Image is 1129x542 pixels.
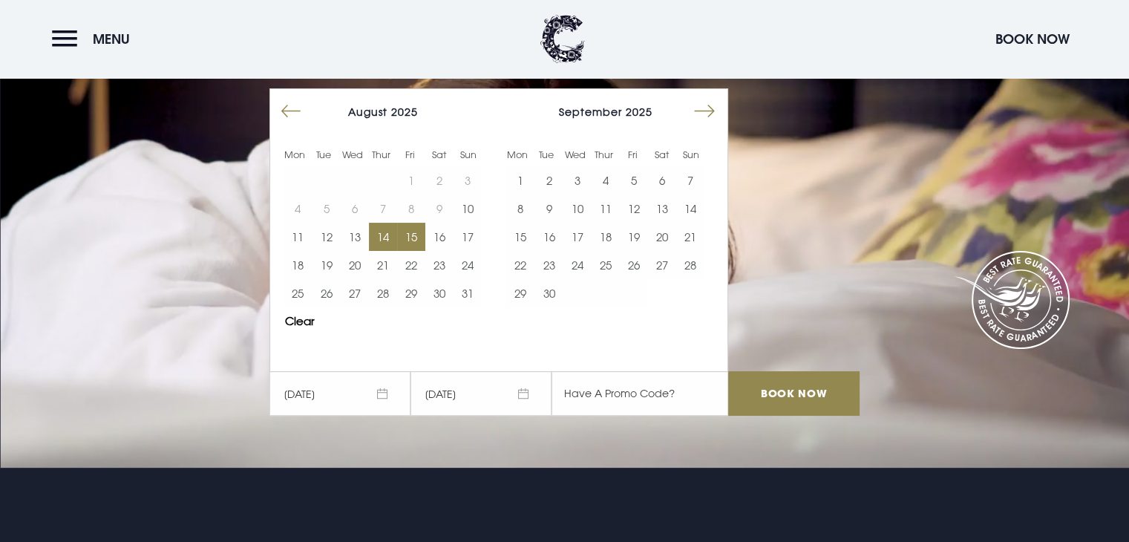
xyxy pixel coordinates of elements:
button: Book Now [988,23,1077,55]
td: Choose Sunday, August 10, 2025 as your end date. [454,195,482,223]
td: Choose Thursday, September 4, 2025 as your end date. [592,166,620,195]
td: Choose Tuesday, September 16, 2025 as your end date. [534,223,563,251]
td: Choose Monday, September 1, 2025 as your end date. [506,166,534,195]
button: 17 [563,223,592,251]
td: Choose Saturday, August 23, 2025 as your end date. [425,251,454,279]
button: Move backward to switch to the previous month. [277,97,305,125]
td: Choose Sunday, September 28, 2025 as your end date. [676,251,704,279]
td: Choose Friday, August 15, 2025 as your end date. [397,223,425,251]
span: September [559,105,622,118]
td: Choose Sunday, August 24, 2025 as your end date. [454,251,482,279]
button: 4 [592,166,620,195]
td: Selected. Thursday, August 14, 2025 [369,223,397,251]
input: Book Now [728,371,859,416]
button: 22 [397,251,425,279]
button: 23 [534,251,563,279]
td: Choose Friday, September 26, 2025 as your end date. [620,251,648,279]
td: Choose Sunday, August 31, 2025 as your end date. [454,279,482,307]
td: Choose Thursday, September 25, 2025 as your end date. [592,251,620,279]
button: 30 [425,279,454,307]
button: 15 [397,223,425,251]
button: Clear [285,316,315,327]
td: Choose Monday, September 15, 2025 as your end date. [506,223,534,251]
td: Choose Tuesday, August 12, 2025 as your end date. [312,223,340,251]
button: 13 [648,195,676,223]
button: 20 [648,223,676,251]
span: 2025 [391,105,418,118]
button: Move forward to switch to the next month. [690,97,719,125]
button: 30 [534,279,563,307]
button: 8 [506,195,534,223]
input: Have A Promo Code? [552,371,728,416]
td: Choose Saturday, September 27, 2025 as your end date. [648,251,676,279]
td: Choose Tuesday, September 23, 2025 as your end date. [534,251,563,279]
button: 13 [341,223,369,251]
button: 20 [341,251,369,279]
td: Choose Tuesday, September 2, 2025 as your end date. [534,166,563,195]
td: Choose Wednesday, September 3, 2025 as your end date. [563,166,592,195]
td: Choose Monday, August 25, 2025 as your end date. [284,279,312,307]
td: Choose Sunday, August 17, 2025 as your end date. [454,223,482,251]
button: 18 [592,223,620,251]
td: Choose Sunday, September 21, 2025 as your end date. [676,223,704,251]
button: 24 [563,251,592,279]
button: 23 [425,251,454,279]
td: Choose Wednesday, August 20, 2025 as your end date. [341,251,369,279]
button: 28 [676,251,704,279]
button: 28 [369,279,397,307]
button: 12 [620,195,648,223]
button: 6 [648,166,676,195]
span: 2025 [626,105,652,118]
button: 27 [341,279,369,307]
td: Choose Friday, September 5, 2025 as your end date. [620,166,648,195]
button: Menu [52,23,137,55]
td: Choose Saturday, September 6, 2025 as your end date. [648,166,676,195]
button: 21 [676,223,704,251]
button: 31 [454,279,482,307]
td: Choose Monday, September 8, 2025 as your end date. [506,195,534,223]
td: Choose Tuesday, August 26, 2025 as your end date. [312,279,340,307]
img: Clandeboye Lodge [540,15,585,63]
span: August [348,105,387,118]
td: Choose Wednesday, September 17, 2025 as your end date. [563,223,592,251]
button: 7 [676,166,704,195]
button: 27 [648,251,676,279]
td: Choose Wednesday, August 27, 2025 as your end date. [341,279,369,307]
td: Choose Monday, August 11, 2025 as your end date. [284,223,312,251]
td: Choose Friday, September 12, 2025 as your end date. [620,195,648,223]
button: 5 [620,166,648,195]
button: 25 [592,251,620,279]
button: 24 [454,251,482,279]
button: 12 [312,223,340,251]
span: [DATE] [269,371,410,416]
button: 29 [397,279,425,307]
td: Choose Friday, August 22, 2025 as your end date. [397,251,425,279]
td: Choose Tuesday, September 9, 2025 as your end date. [534,195,563,223]
button: 1 [506,166,534,195]
button: 25 [284,279,312,307]
button: 3 [563,166,592,195]
button: 22 [506,251,534,279]
td: Choose Thursday, September 18, 2025 as your end date. [592,223,620,251]
button: 17 [454,223,482,251]
button: 26 [312,279,340,307]
td: Choose Monday, September 22, 2025 as your end date. [506,251,534,279]
td: Choose Friday, September 19, 2025 as your end date. [620,223,648,251]
td: Choose Tuesday, September 30, 2025 as your end date. [534,279,563,307]
button: 9 [534,195,563,223]
button: 21 [369,251,397,279]
button: 18 [284,251,312,279]
td: Choose Wednesday, August 13, 2025 as your end date. [341,223,369,251]
td: Choose Tuesday, August 19, 2025 as your end date. [312,251,340,279]
button: 19 [312,251,340,279]
button: 14 [676,195,704,223]
td: Choose Monday, August 18, 2025 as your end date. [284,251,312,279]
button: 19 [620,223,648,251]
button: 2 [534,166,563,195]
td: Choose Sunday, September 7, 2025 as your end date. [676,166,704,195]
button: 14 [369,223,397,251]
button: 15 [506,223,534,251]
button: 29 [506,279,534,307]
td: Choose Thursday, August 28, 2025 as your end date. [369,279,397,307]
td: Choose Friday, August 29, 2025 as your end date. [397,279,425,307]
